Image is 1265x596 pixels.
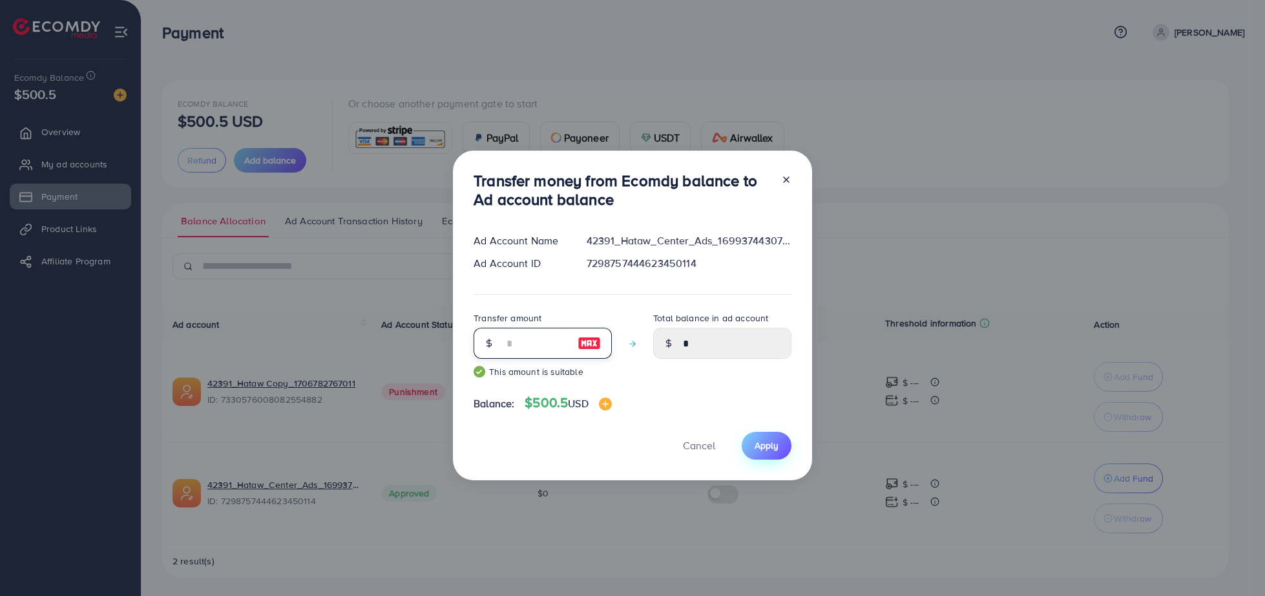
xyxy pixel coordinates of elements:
[667,432,731,460] button: Cancel
[576,256,802,271] div: 7298757444623450114
[653,312,768,325] label: Total balance in ad account
[599,398,612,410] img: image
[474,366,485,378] img: guide
[578,335,601,351] img: image
[474,171,771,209] h3: Transfer money from Ecomdy balance to Ad account balance
[683,438,715,452] span: Cancel
[474,312,541,325] label: Transfer amount
[525,395,611,411] h4: $500.5
[568,396,588,410] span: USD
[474,396,514,411] span: Balance:
[1210,538,1255,586] iframe: Chat
[474,365,612,378] small: This amount is suitable
[463,256,576,271] div: Ad Account ID
[742,432,791,460] button: Apply
[463,233,576,248] div: Ad Account Name
[576,233,802,248] div: 42391_Hataw_Center_Ads_1699374430760
[755,439,779,452] span: Apply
